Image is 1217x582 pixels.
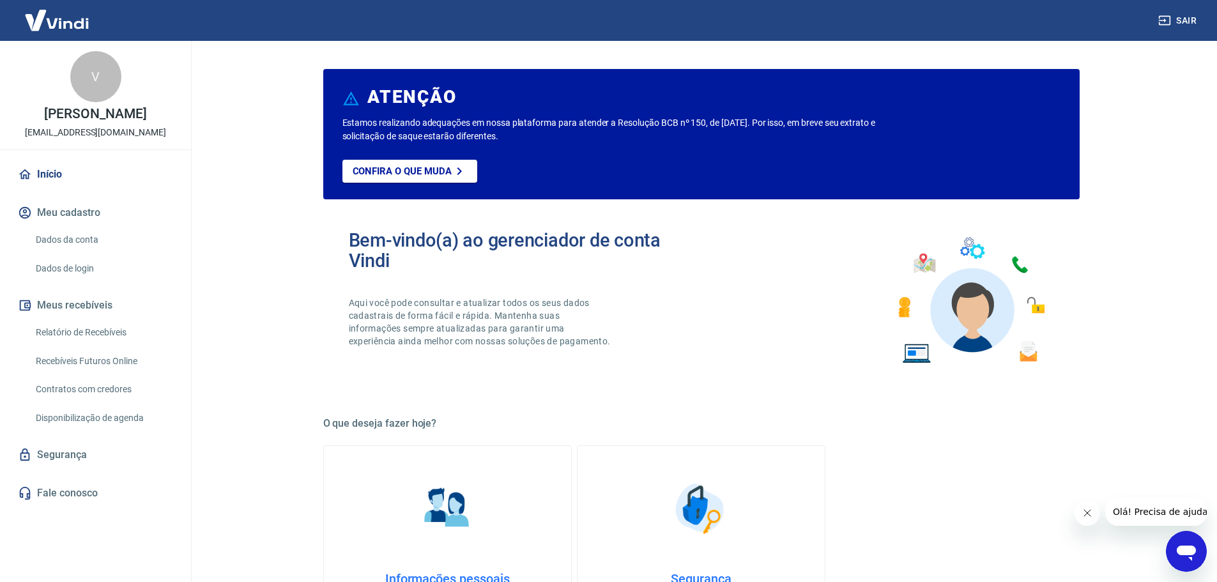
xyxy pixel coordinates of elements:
[353,165,452,177] p: Confira o que muda
[25,126,166,139] p: [EMAIL_ADDRESS][DOMAIN_NAME]
[15,441,176,469] a: Segurança
[342,160,477,183] a: Confira o que muda
[15,291,176,319] button: Meus recebíveis
[8,9,107,19] span: Olá! Precisa de ajuda?
[1105,498,1207,526] iframe: Mensagem da empresa
[887,230,1054,371] img: Imagem de um avatar masculino com diversos icones exemplificando as funcionalidades do gerenciado...
[349,296,613,348] p: Aqui você pode consultar e atualizar todos os seus dados cadastrais de forma fácil e rápida. Mant...
[15,479,176,507] a: Fale conosco
[323,417,1080,430] h5: O que deseja fazer hoje?
[367,91,456,103] h6: ATENÇÃO
[15,199,176,227] button: Meu cadastro
[342,116,917,143] p: Estamos realizando adequações em nossa plataforma para atender a Resolução BCB nº 150, de [DATE]....
[15,160,176,188] a: Início
[31,319,176,346] a: Relatório de Recebíveis
[1166,531,1207,572] iframe: Botão para abrir a janela de mensagens
[70,51,121,102] div: V
[31,376,176,402] a: Contratos com credores
[1075,500,1100,526] iframe: Fechar mensagem
[31,348,176,374] a: Recebíveis Futuros Online
[44,107,146,121] p: [PERSON_NAME]
[31,405,176,431] a: Disponibilização de agenda
[415,477,479,540] img: Informações pessoais
[669,477,733,540] img: Segurança
[349,230,701,271] h2: Bem-vindo(a) ao gerenciador de conta Vindi
[31,227,176,253] a: Dados da conta
[1156,9,1202,33] button: Sair
[15,1,98,40] img: Vindi
[31,256,176,282] a: Dados de login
